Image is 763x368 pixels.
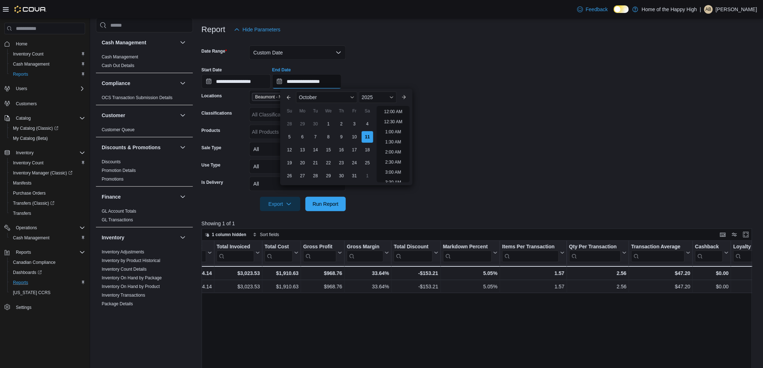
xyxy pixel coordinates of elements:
[265,244,293,250] div: Total Cost
[297,105,308,117] div: Mo
[381,118,405,126] li: 12:30 AM
[10,70,85,79] span: Reports
[7,267,88,278] a: Dashboards
[13,114,34,123] button: Catalog
[336,118,347,130] div: day-2
[202,162,220,168] label: Use Type
[1,84,88,94] button: Users
[202,220,758,227] p: Showing 1 of 1
[631,244,685,262] div: Transaction Average
[16,225,37,231] span: Operations
[742,230,750,239] button: Enter fullscreen
[10,199,85,208] span: Transfers (Classic)
[102,80,177,87] button: Compliance
[96,207,193,227] div: Finance
[10,209,85,218] span: Transfers
[255,93,312,101] span: Beaumont - Montalet - Fire & Flower
[231,22,283,37] button: Hide Parameters
[7,133,88,143] button: My Catalog (Beta)
[16,86,27,92] span: Users
[310,144,321,156] div: day-14
[362,94,373,100] span: 2025
[349,144,360,156] div: day-17
[695,244,723,262] div: Cashback
[284,118,295,130] div: day-28
[13,39,85,48] span: Home
[102,112,125,119] h3: Customer
[13,270,42,275] span: Dashboards
[265,244,299,262] button: Total Cost
[16,150,34,156] span: Inventory
[102,159,121,165] span: Discounts
[13,210,31,216] span: Transfers
[102,217,133,222] a: GL Transactions
[102,127,134,133] span: Customer Queue
[102,275,162,280] a: Inventory On Hand by Package
[13,40,30,48] a: Home
[383,138,404,146] li: 1:30 AM
[297,131,308,143] div: day-6
[336,157,347,169] div: day-23
[181,282,212,291] div: $144.14
[323,170,334,182] div: day-29
[13,248,34,257] button: Reports
[1,98,88,108] button: Customers
[10,199,57,208] a: Transfers (Classic)
[303,244,336,262] div: Gross Profit
[10,124,61,133] a: My Catalog (Classic)
[272,74,341,89] input: Press the down key to enter a popover containing a calendar. Press the escape key to close the po...
[706,5,711,14] span: AB
[202,145,221,151] label: Sale Type
[336,131,347,143] div: day-9
[297,170,308,182] div: day-27
[362,157,373,169] div: day-25
[1,39,88,49] button: Home
[586,6,608,13] span: Feedback
[10,159,85,167] span: Inventory Count
[13,248,85,257] span: Reports
[10,258,58,267] a: Canadian Compliance
[13,84,30,93] button: Users
[102,112,177,119] button: Customer
[362,170,373,182] div: day-1
[10,258,85,267] span: Canadian Compliance
[443,269,497,278] div: 5.05%
[310,131,321,143] div: day-7
[102,217,133,223] span: GL Transactions
[10,278,85,287] span: Reports
[283,118,374,182] div: October, 2025
[13,190,46,196] span: Purchase Orders
[102,144,177,151] button: Discounts & Promotions
[443,244,491,262] div: Markdown Percent
[202,25,225,34] h3: Report
[102,80,130,87] h3: Compliance
[265,282,299,291] div: $1,910.63
[102,54,138,59] a: Cash Management
[4,36,85,331] nav: Complex example
[443,282,498,291] div: 5.05%
[336,170,347,182] div: day-30
[102,168,136,173] a: Promotion Details
[102,95,173,100] a: OCS Transaction Submission Details
[569,244,626,262] button: Qty Per Transaction
[102,249,144,254] a: Inventory Adjustments
[102,54,138,60] span: Cash Management
[217,244,254,262] div: Total Invoiced
[16,41,27,47] span: Home
[383,178,404,187] li: 3:30 AM
[7,158,88,168] button: Inventory Count
[13,160,44,166] span: Inventory Count
[502,269,565,278] div: 1.57
[310,170,321,182] div: day-28
[102,127,134,132] a: Customer Queue
[202,230,249,239] button: 1 column hidden
[10,50,85,58] span: Inventory Count
[10,169,85,177] span: Inventory Manager (Classic)
[323,131,334,143] div: day-8
[7,198,88,208] a: Transfers (Classic)
[13,200,54,206] span: Transfers (Classic)
[13,125,58,131] span: My Catalog (Classic)
[695,244,729,262] button: Cashback
[323,118,334,130] div: day-1
[13,303,34,312] a: Settings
